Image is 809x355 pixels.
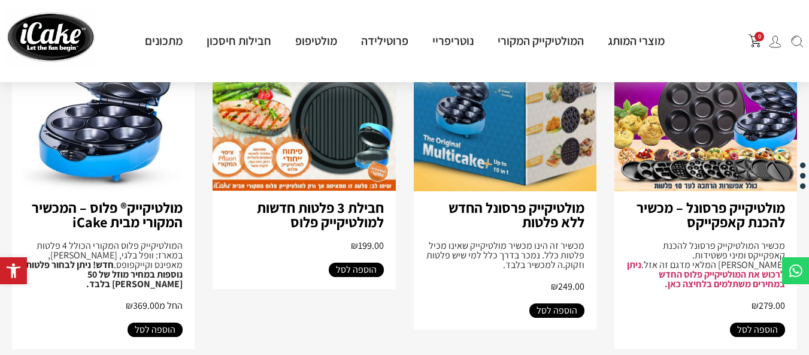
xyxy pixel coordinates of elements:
[730,323,785,337] a: הוספה לסל
[752,299,785,312] span: 279.00
[737,323,778,337] span: הוספה לסל
[257,198,384,231] a: חבילת 3 פלטות חדשות למולטיקייק פלוס
[626,241,785,289] div: מכשיר המולטיקייק פרסונל להכנת קאפקייקס ומיני פשטידות. [PERSON_NAME] המלאי מדגם זה אזל.
[551,280,584,293] span: 249.00
[529,303,584,318] a: הוספה לסל
[283,33,349,49] a: מולטיפופ
[349,33,420,49] a: פרוטילידה
[426,241,584,270] div: מכשיר זה הינו מכשיר מולטיקייק שאינו מכיל פלטות כלל. נמכר בדרך כלל למי שיש פלטות וזקוק.ה למכשיר בלבד.
[537,303,577,318] span: הוספה לסל
[24,301,183,311] h2: החל מ
[26,258,183,290] strong: חדש! ניתן לבחור פלטות נוספות במחיר מוזל של 50 [PERSON_NAME] בלבד.
[32,198,183,231] a: מולטיקייק® פלוס – המכשיר המקורי מבית iCake
[351,239,358,252] span: ₪
[126,299,133,312] span: ₪
[596,33,677,49] a: מוצרי המותג
[486,33,596,49] a: המולטיקייק המקורי
[449,198,584,231] a: מולטיקייק פרסונל החדש ללא פלטות
[329,263,384,277] a: הוספה לסל
[637,198,785,231] a: מולטיקייק פרסונל – מכשיר להכנת קאפקייקס
[551,280,558,293] span: ₪
[133,33,195,49] a: מתכונים
[128,323,183,337] a: הוספה לסל
[627,258,785,290] a: ניתן לרכוש את המולטיקייק פלוס החדש במחירים משתלמים בלחיצה כאן.
[755,32,764,41] span: 0
[195,33,283,49] a: חבילות חיסכון
[420,33,486,49] a: נוטריפריי
[351,239,384,252] span: 199.00
[336,263,377,277] span: הוספה לסל
[752,299,759,312] span: ₪
[24,241,183,289] div: המולטיקייק פלוס המקורי הכולל 4 פלטות במארז: וופל בלגי, [PERSON_NAME], מאפינס וקייקפופס.
[749,34,762,47] button: פתח עגלת קניות צדדית
[749,34,762,47] img: shopping-cart.png
[126,299,159,312] span: 369.00
[135,323,175,337] span: הוספה לסל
